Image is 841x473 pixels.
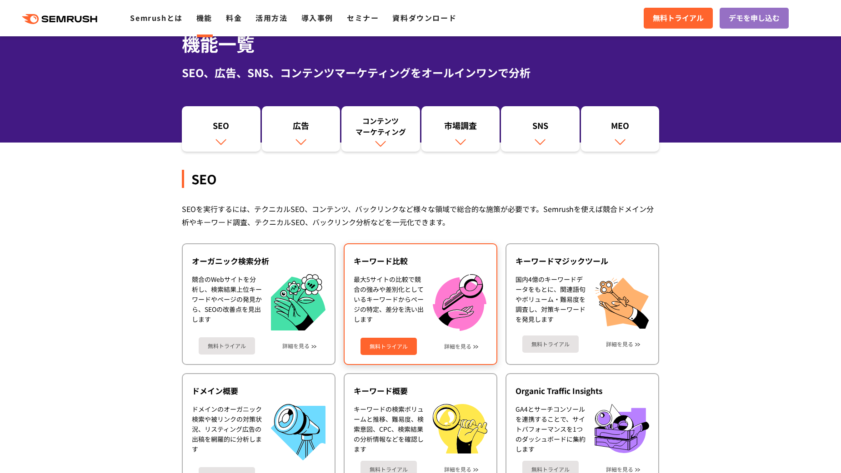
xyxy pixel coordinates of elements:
a: 料金 [226,12,242,23]
div: SNS [506,120,575,135]
div: ドメイン概要 [192,385,325,396]
a: MEO [581,106,660,152]
div: GA4とサーチコンソールを連携することで、サイトパフォーマンスを1つのダッシュボードに集約します [516,404,586,454]
h1: 機能一覧 [182,30,659,57]
img: オーガニック検索分析 [271,274,325,331]
a: 詳細を見る [606,466,633,473]
div: オーガニック検索分析 [192,256,325,266]
div: 広告 [266,120,336,135]
img: Organic Traffic Insights [595,404,649,453]
a: 無料トライアル [644,8,713,29]
img: キーワードマジックツール [595,274,649,329]
div: MEO [586,120,655,135]
div: 競合のWebサイトを分析し、検索結果上位キーワードやページの発見から、SEOの改善点を見出します [192,274,262,331]
div: SEO [186,120,256,135]
a: 詳細を見る [444,466,471,473]
a: 活用方法 [255,12,287,23]
a: 詳細を見る [282,343,310,349]
div: SEOを実行するには、テクニカルSEO、コンテンツ、バックリンクなど様々な領域で総合的な施策が必要です。Semrushを使えば競合ドメイン分析やキーワード調査、テクニカルSEO、バックリンク分析... [182,202,659,229]
a: セミナー [347,12,379,23]
a: SNS [501,106,580,152]
div: キーワードの検索ボリュームと推移、難易度、検索意図、CPC、検索結果の分析情報などを確認します [354,404,424,454]
a: SEO [182,106,260,152]
div: 最大5サイトの比較で競合の強みや差別化としているキーワードからページの特定、差分を洗い出します [354,274,424,331]
img: ドメイン概要 [271,404,325,460]
span: 無料トライアル [653,12,704,24]
div: キーワードマジックツール [516,256,649,266]
div: 市場調査 [426,120,496,135]
a: 資料ダウンロード [392,12,456,23]
a: コンテンツマーケティング [341,106,420,152]
div: ドメインのオーガニック検索や被リンクの対策状況、リスティング広告の出稿を網羅的に分析します [192,404,262,460]
a: デモを申し込む [720,8,789,29]
a: 無料トライアル [522,335,579,353]
img: キーワード概要 [433,404,487,453]
img: キーワード比較 [433,274,486,331]
div: コンテンツ マーケティング [346,115,415,137]
a: 詳細を見る [444,343,471,350]
div: Organic Traffic Insights [516,385,649,396]
a: 無料トライアル [360,338,417,355]
a: 広告 [262,106,340,152]
a: 市場調査 [421,106,500,152]
a: 無料トライアル [199,337,255,355]
div: 国内4億のキーワードデータをもとに、関連語句やボリューム・難易度を調査し、対策キーワードを発見します [516,274,586,329]
a: 詳細を見る [606,341,633,347]
div: キーワード概要 [354,385,487,396]
a: 機能 [196,12,212,23]
a: Semrushとは [130,12,182,23]
span: デモを申し込む [729,12,780,24]
div: キーワード比較 [354,256,487,266]
div: SEO [182,170,659,188]
div: SEO、広告、SNS、コンテンツマーケティングをオールインワンで分析 [182,64,659,81]
a: 導入事例 [301,12,333,23]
